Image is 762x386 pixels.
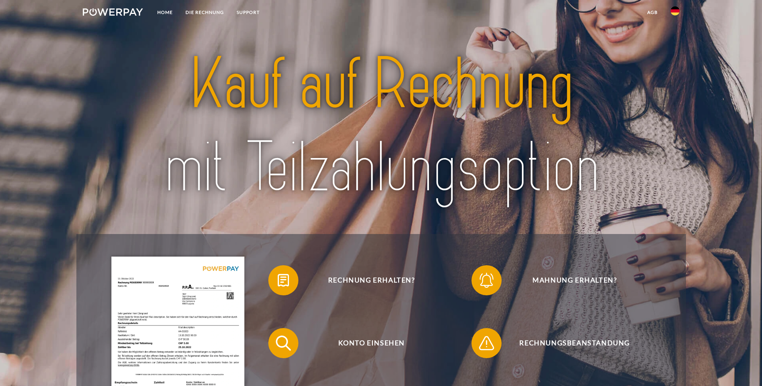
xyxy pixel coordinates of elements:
[482,328,667,358] span: Rechnungsbeanstandung
[671,6,680,15] img: de
[179,6,230,19] a: DIE RECHNUNG
[279,265,464,295] span: Rechnung erhalten?
[112,39,650,214] img: title-powerpay_de.svg
[471,328,667,358] button: Rechnungsbeanstandung
[477,271,496,290] img: qb_bell.svg
[151,6,179,19] a: Home
[482,265,667,295] span: Mahnung erhalten?
[268,328,464,358] button: Konto einsehen
[477,334,496,353] img: qb_warning.svg
[279,328,464,358] span: Konto einsehen
[471,265,667,295] button: Mahnung erhalten?
[641,6,664,19] a: agb
[83,8,143,16] img: logo-powerpay-white.svg
[274,271,293,290] img: qb_bill.svg
[274,334,293,353] img: qb_search.svg
[230,6,266,19] a: SUPPORT
[268,265,464,295] button: Rechnung erhalten?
